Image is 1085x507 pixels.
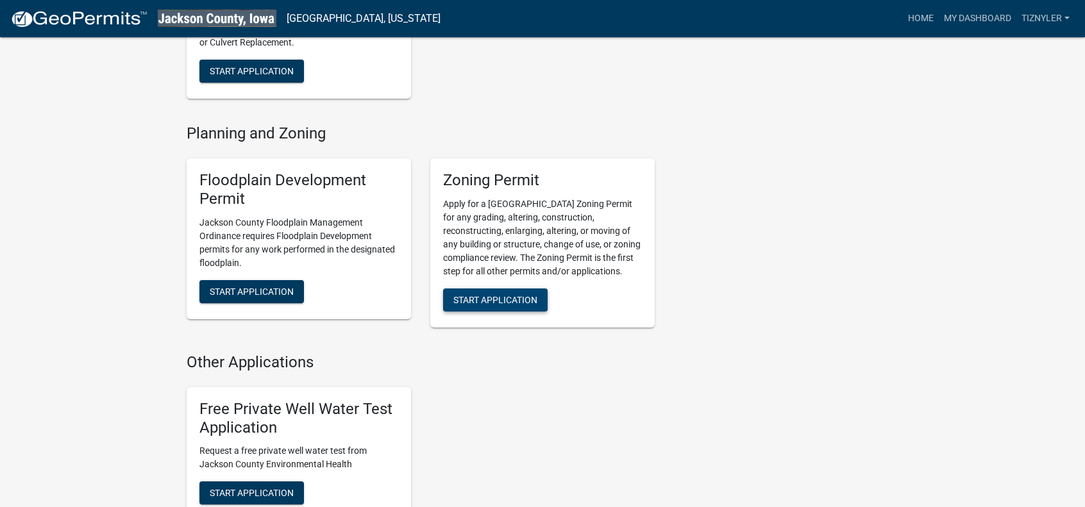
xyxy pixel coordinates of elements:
[199,60,304,83] button: Start Application
[199,444,398,471] p: Request a free private well water test from Jackson County Environmental Health
[158,10,276,27] img: Jackson County, Iowa
[210,66,294,76] span: Start Application
[443,171,642,190] h5: Zoning Permit
[287,8,441,29] a: [GEOGRAPHIC_DATA], [US_STATE]
[443,288,548,312] button: Start Application
[443,197,642,278] p: Apply for a [GEOGRAPHIC_DATA] Zoning Permit for any grading, altering, construction, reconstructi...
[199,280,304,303] button: Start Application
[453,295,537,305] span: Start Application
[210,488,294,498] span: Start Application
[199,171,398,208] h5: Floodplain Development Permit
[199,216,398,270] p: Jackson County Floodplain Management Ordinance requires Floodplain Development permits for any wo...
[210,286,294,296] span: Start Application
[187,353,655,372] h4: Other Applications
[199,481,304,504] button: Start Application
[903,6,939,31] a: Home
[187,124,655,143] h4: Planning and Zoning
[1016,6,1075,31] a: tiznyler
[939,6,1016,31] a: My Dashboard
[199,400,398,437] h5: Free Private Well Water Test Application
